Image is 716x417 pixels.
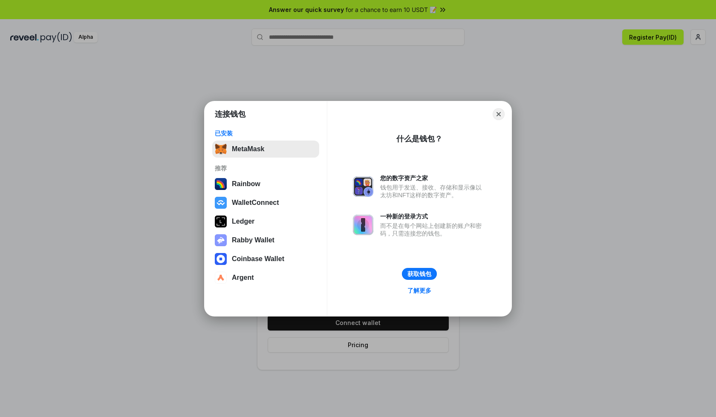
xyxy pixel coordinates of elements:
[232,145,264,153] div: MetaMask
[232,255,284,263] div: Coinbase Wallet
[402,285,436,296] a: 了解更多
[215,129,317,137] div: 已安装
[380,213,486,220] div: 一种新的登录方式
[407,287,431,294] div: 了解更多
[380,184,486,199] div: 钱包用于发送、接收、存储和显示像以太坊和NFT这样的数字资产。
[232,274,254,282] div: Argent
[215,197,227,209] img: svg+xml,%3Csvg%20width%3D%2228%22%20height%3D%2228%22%20viewBox%3D%220%200%2028%2028%22%20fill%3D...
[215,143,227,155] img: svg+xml,%3Csvg%20fill%3D%22none%22%20height%3D%2233%22%20viewBox%3D%220%200%2035%2033%22%20width%...
[212,175,319,193] button: Rainbow
[353,176,373,197] img: svg+xml,%3Csvg%20xmlns%3D%22http%3A%2F%2Fwww.w3.org%2F2000%2Fsvg%22%20fill%3D%22none%22%20viewBox...
[215,109,245,119] h1: 连接钱包
[232,180,260,188] div: Rainbow
[215,178,227,190] img: svg+xml,%3Csvg%20width%3D%22120%22%20height%3D%22120%22%20viewBox%3D%220%200%20120%20120%22%20fil...
[215,234,227,246] img: svg+xml,%3Csvg%20xmlns%3D%22http%3A%2F%2Fwww.w3.org%2F2000%2Fsvg%22%20fill%3D%22none%22%20viewBox...
[396,134,442,144] div: 什么是钱包？
[232,218,254,225] div: Ledger
[353,215,373,235] img: svg+xml,%3Csvg%20xmlns%3D%22http%3A%2F%2Fwww.w3.org%2F2000%2Fsvg%22%20fill%3D%22none%22%20viewBox...
[232,199,279,207] div: WalletConnect
[215,164,317,172] div: 推荐
[215,253,227,265] img: svg+xml,%3Csvg%20width%3D%2228%22%20height%3D%2228%22%20viewBox%3D%220%200%2028%2028%22%20fill%3D...
[380,222,486,237] div: 而不是在每个网站上创建新的账户和密码，只需连接您的钱包。
[402,268,437,280] button: 获取钱包
[215,272,227,284] img: svg+xml,%3Csvg%20width%3D%2228%22%20height%3D%2228%22%20viewBox%3D%220%200%2028%2028%22%20fill%3D...
[215,216,227,227] img: svg+xml,%3Csvg%20xmlns%3D%22http%3A%2F%2Fwww.w3.org%2F2000%2Fsvg%22%20width%3D%2228%22%20height%3...
[212,250,319,267] button: Coinbase Wallet
[232,236,274,244] div: Rabby Wallet
[212,213,319,230] button: Ledger
[212,141,319,158] button: MetaMask
[407,270,431,278] div: 获取钱包
[212,232,319,249] button: Rabby Wallet
[380,174,486,182] div: 您的数字资产之家
[493,108,505,120] button: Close
[212,269,319,286] button: Argent
[212,194,319,211] button: WalletConnect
